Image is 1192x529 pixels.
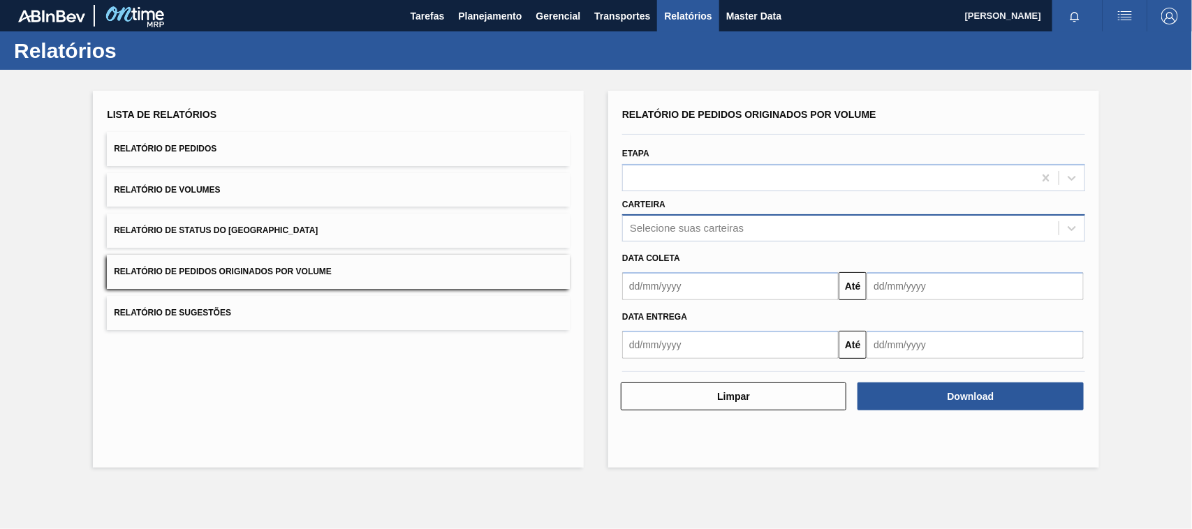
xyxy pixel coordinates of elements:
span: Relatório de Status do [GEOGRAPHIC_DATA] [114,225,318,235]
button: Download [858,382,1083,410]
button: Relatório de Pedidos [107,132,570,166]
img: Logout [1161,8,1178,24]
label: Etapa [622,149,649,158]
button: Até [839,331,867,359]
img: TNhmsLtSVTkK8tSr43FrP2fwEKptu5GPRR3wAAAABJRU5ErkJggg== [18,10,85,22]
button: Limpar [621,382,846,410]
button: Até [839,272,867,300]
button: Notificações [1052,6,1097,26]
button: Relatório de Status do [GEOGRAPHIC_DATA] [107,214,570,248]
span: Gerencial [536,8,581,24]
span: Lista de Relatórios [107,109,216,120]
input: dd/mm/yyyy [867,272,1083,300]
span: Relatório de Pedidos [114,144,216,154]
img: userActions [1117,8,1133,24]
span: Relatório de Pedidos Originados por Volume [114,267,332,276]
div: Selecione suas carteiras [630,223,744,234]
input: dd/mm/yyyy [622,331,839,359]
span: Transportes [594,8,650,24]
span: Data coleta [622,253,680,263]
h1: Relatórios [14,43,262,59]
button: Relatório de Sugestões [107,296,570,330]
span: Master Data [726,8,781,24]
span: Data entrega [622,312,687,322]
input: dd/mm/yyyy [622,272,839,300]
span: Relatório de Pedidos Originados por Volume [622,109,876,120]
span: Tarefas [411,8,445,24]
label: Carteira [622,200,665,209]
span: Relatórios [664,8,712,24]
span: Planejamento [458,8,522,24]
button: Relatório de Pedidos Originados por Volume [107,255,570,289]
input: dd/mm/yyyy [867,331,1083,359]
span: Relatório de Volumes [114,185,220,195]
button: Relatório de Volumes [107,173,570,207]
span: Relatório de Sugestões [114,308,231,318]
